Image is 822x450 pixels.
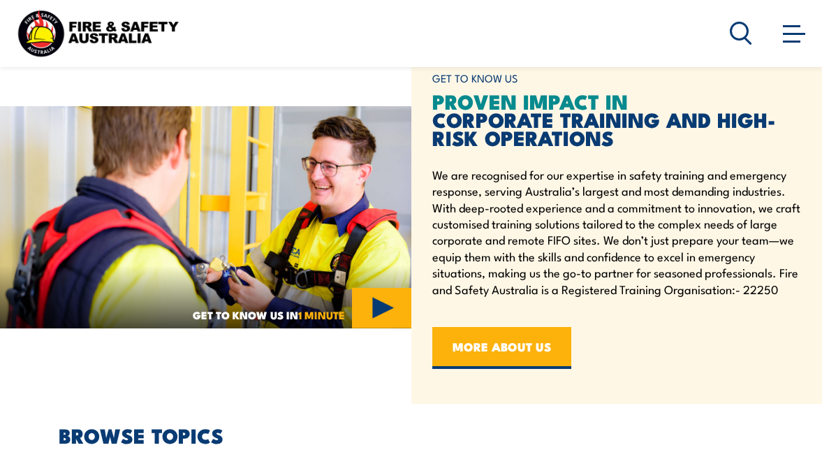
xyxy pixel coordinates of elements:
h6: GET TO KNOW US [432,66,809,92]
a: MORE ABOUT US [432,327,571,369]
span: GET TO KNOW US IN [193,309,345,321]
h2: CORPORATE TRAINING AND HIGH-RISK OPERATIONS [432,92,809,146]
span: PROVEN IMPACT IN [432,85,628,117]
h2: BROWSE TOPICS [59,426,808,444]
strong: 1 MINUTE [298,307,345,323]
p: We are recognised for our expertise in safety training and emergency response, serving Australia’... [432,166,809,297]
